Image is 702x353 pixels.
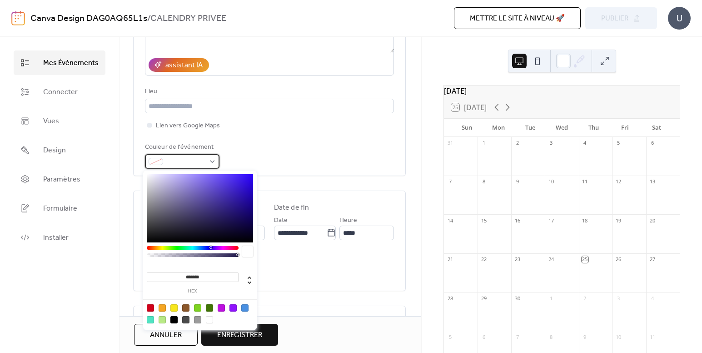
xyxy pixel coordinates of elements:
div: 8 [548,333,554,340]
div: Sat [641,119,672,137]
div: #BD10E0 [218,304,225,312]
a: Design [14,138,105,162]
button: Enregistrer [201,324,278,346]
div: 8 [480,178,487,185]
div: [DATE] [444,86,680,96]
span: Paramètres [43,174,80,185]
div: 17 [548,217,554,224]
div: 27 [649,256,656,263]
div: #9B9B9B [194,316,201,323]
a: Mes Événements [14,50,105,75]
div: Sun [451,119,483,137]
div: 31 [447,140,453,146]
b: CALENDRY PRIVEE [150,10,226,27]
div: #F8E71C [170,304,178,312]
div: 11 [582,178,588,185]
span: Vues [43,116,59,127]
div: Fri [609,119,641,137]
div: 2 [582,295,588,302]
div: 4 [649,295,656,302]
div: #50E3C2 [147,316,154,323]
span: Lien vers Google Maps [156,121,220,131]
div: assistant IA [165,60,203,71]
div: Wed [546,119,578,137]
div: Thu [578,119,609,137]
div: 10 [548,178,554,185]
span: Formulaire [43,203,77,214]
div: 5 [447,333,453,340]
div: Lieu [145,86,392,97]
div: Tue [514,119,546,137]
div: 21 [447,256,453,263]
div: Date de fin [274,202,309,213]
div: 9 [582,333,588,340]
div: #000000 [170,316,178,323]
div: 30 [514,295,521,302]
div: 16 [514,217,521,224]
a: installer [14,225,105,250]
div: #B8E986 [159,316,166,323]
div: 10 [615,333,622,340]
div: 25 [582,256,588,263]
div: 5 [615,140,622,146]
div: #417505 [206,304,213,312]
div: 13 [649,178,656,185]
b: / [147,10,150,27]
div: 4 [582,140,588,146]
div: 6 [480,333,487,340]
span: Date [274,215,288,226]
span: Heure [339,215,357,226]
button: Annuler [134,324,198,346]
div: 7 [514,333,521,340]
div: Couleur de l'événement [145,142,218,153]
button: Mettre le site à niveau 🚀 [454,7,581,29]
a: Connecter [14,80,105,104]
span: installer [43,232,69,243]
div: U [668,7,691,30]
img: logo [11,11,25,25]
span: Mettre le site à niveau 🚀 [470,13,565,24]
div: 9 [514,178,521,185]
a: Vues [14,109,105,133]
div: #D0021B [147,304,154,312]
div: 22 [480,256,487,263]
div: #4A90E2 [241,304,249,312]
div: 20 [649,217,656,224]
span: Annuler [150,330,182,341]
div: 3 [548,140,554,146]
div: 19 [615,217,622,224]
div: 29 [480,295,487,302]
div: 14 [447,217,453,224]
a: Paramètres [14,167,105,192]
div: 28 [447,295,453,302]
div: #7ED321 [194,304,201,312]
div: Mon [483,119,515,137]
div: #4A4A4A [182,316,189,323]
div: #8B572A [182,304,189,312]
div: 18 [582,217,588,224]
div: 12 [615,178,622,185]
span: Design [43,145,66,156]
div: 26 [615,256,622,263]
button: assistant IA [149,58,209,72]
span: Connecter [43,87,78,98]
a: Canva Design DAG0AQ65L1s [30,10,147,27]
a: Formulaire [14,196,105,221]
div: 2 [514,140,521,146]
div: 7 [447,178,453,185]
div: 24 [548,256,554,263]
div: #FFFFFF [206,316,213,323]
div: 11 [649,333,656,340]
div: #9013FE [229,304,237,312]
div: 6 [649,140,656,146]
div: 1 [480,140,487,146]
span: Enregistrer [217,330,262,341]
div: 15 [480,217,487,224]
label: hex [147,289,239,294]
div: 3 [615,295,622,302]
span: Mes Événements [43,58,99,69]
div: 1 [548,295,554,302]
div: #F5A623 [159,304,166,312]
div: 23 [514,256,521,263]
